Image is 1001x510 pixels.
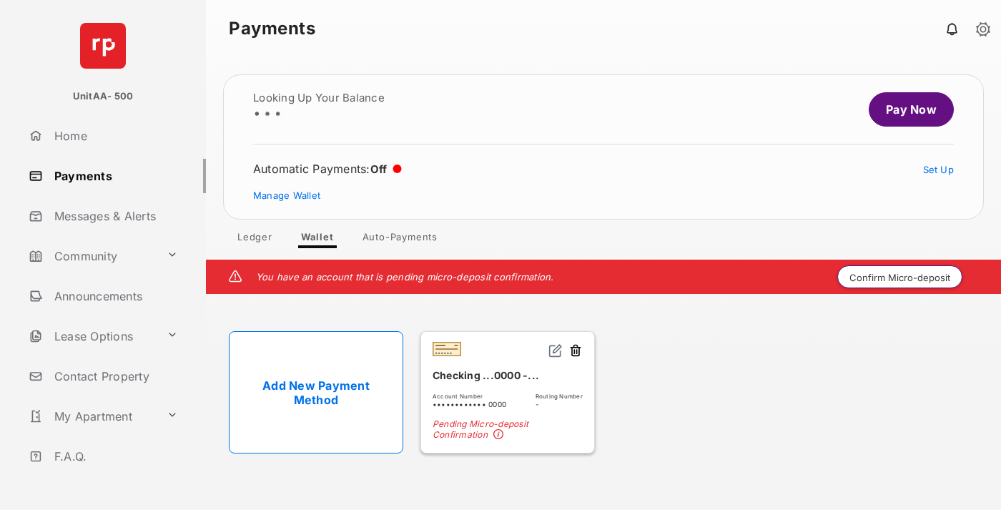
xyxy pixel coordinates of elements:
[23,439,206,474] a: F.A.Q.
[548,343,563,358] img: svg+xml;base64,PHN2ZyB2aWV3Qm94PSIwIDAgMjQgMjQiIHdpZHRoPSIxNiIgaGVpZ2h0PSIxNiIgZmlsbD0ibm9uZSIgeG...
[536,393,583,400] span: Routing Number
[23,239,161,273] a: Community
[229,331,403,453] a: Add New Payment Method
[23,159,206,193] a: Payments
[256,271,554,283] em: You have an account that is pending micro-deposit confirmation.
[433,393,506,400] span: Account Number
[23,199,206,233] a: Messages & Alerts
[351,231,449,248] a: Auto-Payments
[370,162,388,176] span: Off
[229,20,315,37] strong: Payments
[80,23,126,69] img: svg+xml;base64,PHN2ZyB4bWxucz0iaHR0cDovL3d3dy53My5vcmcvMjAwMC9zdmciIHdpZHRoPSI2NCIgaGVpZ2h0PSI2NC...
[23,359,206,393] a: Contact Property
[253,190,320,201] a: Manage Wallet
[837,265,962,288] button: Confirm Micro-deposit
[253,162,402,176] div: Automatic Payments :
[23,279,206,313] a: Announcements
[433,418,583,441] span: Pending Micro-deposit Confirmation
[73,89,134,104] p: UnitAA- 500
[433,363,583,387] div: Checking ...0000 -...
[23,399,161,433] a: My Apartment
[923,164,955,175] a: Set Up
[290,231,345,248] a: Wallet
[23,319,161,353] a: Lease Options
[433,400,506,408] span: •••••••••••• 0000
[253,92,385,104] h2: Looking up your balance
[23,119,206,153] a: Home
[226,231,284,248] a: Ledger
[536,400,583,408] span: -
